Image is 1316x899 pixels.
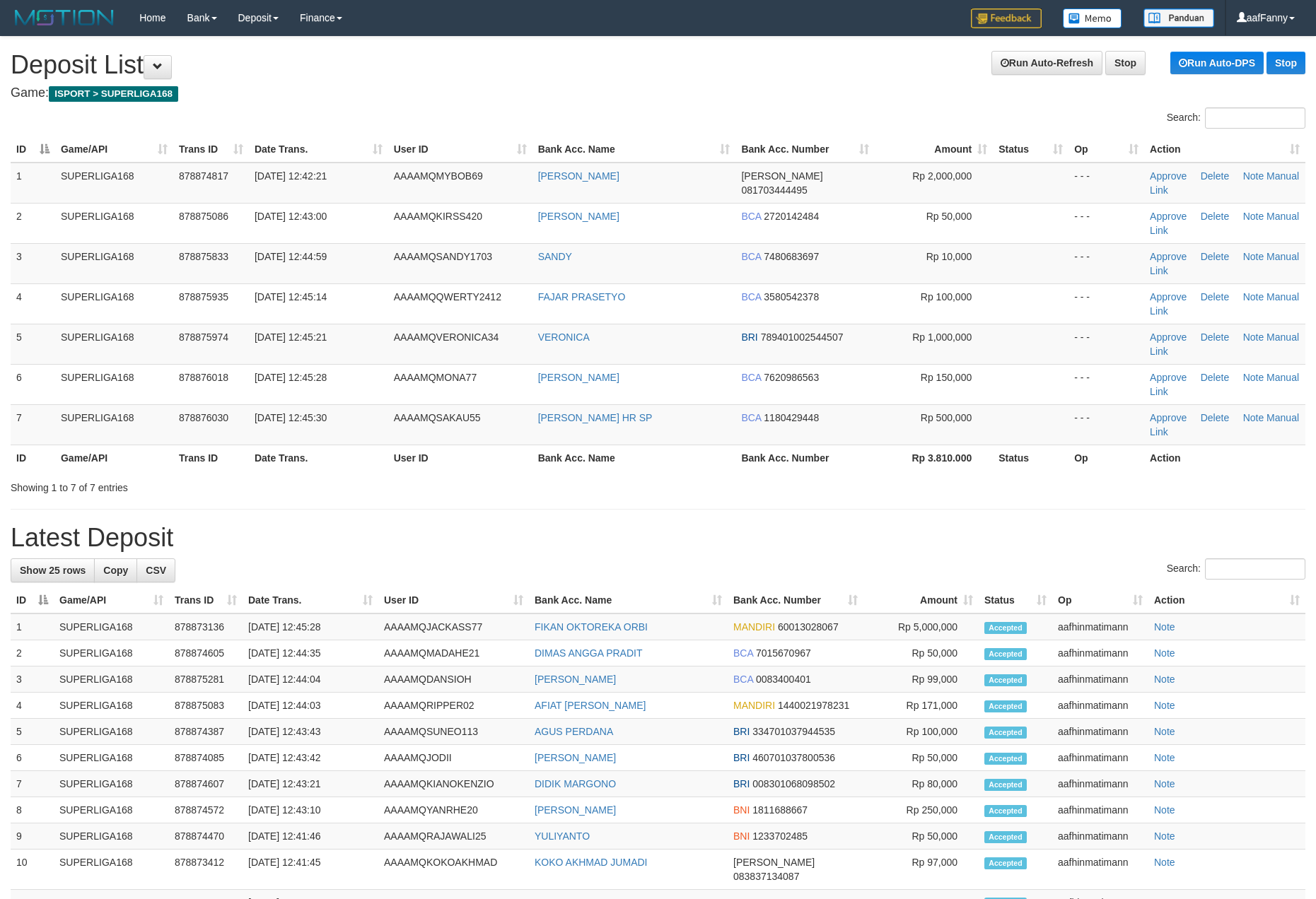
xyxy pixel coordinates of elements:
td: AAAAMQYANRHE20 [378,797,529,823]
a: DIDIK MARGONO [535,778,616,789]
img: panduan.png [1143,8,1214,28]
th: ID: activate to sort column descending [11,587,54,613]
td: aafhinmatimann [1052,693,1148,719]
a: Approve [1150,211,1187,222]
span: AAAAMQQWERTY2412 [394,291,501,302]
td: aafhinmatimann [1052,666,1148,693]
span: BCA [741,412,761,423]
th: ID [11,445,55,471]
td: 2 [11,203,55,243]
td: aafhinmatimann [1052,771,1148,797]
a: [PERSON_NAME] [538,372,619,383]
td: - - - [1068,243,1144,283]
td: [DATE] 12:41:46 [243,823,378,850]
span: Accepted [984,753,1027,765]
span: Copy 1811688667 to clipboard [752,804,808,816]
th: ID: activate to sort column descending [11,136,55,163]
a: Manual Link [1150,372,1299,397]
td: 3 [11,243,55,283]
span: Accepted [984,727,1027,739]
a: Stop [1266,52,1305,74]
a: [PERSON_NAME] [535,674,616,685]
h1: Deposit List [11,51,1305,79]
th: Action: activate to sort column ascending [1148,587,1305,613]
span: 878875086 [179,211,228,222]
a: Note [1243,331,1264,343]
a: Note [1154,778,1175,789]
a: Note [1154,726,1175,737]
a: Copy [94,558,137,582]
td: [DATE] 12:44:03 [243,693,378,719]
a: Note [1243,251,1264,262]
td: Rp 50,000 [863,823,979,850]
span: BCA [741,211,761,222]
th: Date Trans.: activate to sort column ascending [249,136,388,163]
a: Show 25 rows [11,558,95,582]
th: Trans ID [173,445,249,471]
span: CSV [146,565,166,576]
td: SUPERLIGA168 [54,823,169,850]
span: Accepted [984,779,1027,791]
span: 878876030 [179,412,228,423]
td: [DATE] 12:43:10 [243,797,378,823]
span: Rp 10,000 [926,251,972,262]
input: Search: [1205,558,1305,580]
span: [DATE] 12:42:21 [255,170,327,182]
td: Rp 50,000 [863,640,979,666]
span: ISPORT > SUPERLIGA168 [49,86,178,102]
td: Rp 97,000 [863,850,979,890]
td: AAAAMQJODII [378,745,529,771]
td: SUPERLIGA168 [55,404,173,445]
td: 878873136 [169,613,243,640]
span: Copy 7480683697 to clipboard [764,251,819,262]
th: Amount: activate to sort column ascending [863,587,979,613]
td: SUPERLIGA168 [54,771,169,797]
span: BRI [733,726,750,737]
a: Note [1243,372,1264,383]
span: Accepted [984,805,1027,817]
td: 10 [11,850,54,890]
a: Note [1154,830,1175,842]
a: Stop [1105,51,1146,75]
th: User ID [388,445,532,471]
td: AAAAMQMADAHE21 [378,640,529,666]
a: Manual Link [1150,412,1299,437]
span: BCA [741,251,761,262]
td: 878875083 [169,693,243,719]
td: 9 [11,823,54,850]
td: aafhinmatimann [1052,797,1148,823]
a: Approve [1150,372,1187,383]
span: 878876018 [179,372,228,383]
span: Copy 7620986563 to clipboard [764,372,819,383]
td: Rp 99,000 [863,666,979,693]
th: Bank Acc. Number [735,445,875,471]
a: Note [1154,621,1175,633]
a: AFIAT [PERSON_NAME] [535,700,646,711]
a: Approve [1150,170,1187,182]
a: Delete [1201,170,1229,182]
span: [DATE] 12:45:14 [255,291,327,302]
th: User ID: activate to sort column ascending [378,587,529,613]
td: aafhinmatimann [1052,823,1148,850]
td: SUPERLIGA168 [54,797,169,823]
span: Rp 50,000 [926,211,972,222]
a: YULIYANTO [535,830,590,842]
a: Note [1154,804,1175,816]
a: Manual Link [1150,331,1299,357]
th: Op: activate to sort column ascending [1052,587,1148,613]
a: Manual Link [1150,291,1299,317]
span: AAAAMQMONA77 [394,372,477,383]
span: Copy 0083400401 to clipboard [756,674,811,685]
span: Copy 60013028067 to clipboard [778,621,839,633]
span: 878875935 [179,291,228,302]
th: Amount: activate to sort column ascending [875,136,993,163]
td: Rp 80,000 [863,771,979,797]
span: Copy 008301068098502 to clipboard [752,778,835,789]
th: Op [1068,445,1144,471]
th: Action: activate to sort column ascending [1144,136,1305,163]
label: Search: [1167,558,1305,580]
span: Copy 460701037800536 to clipboard [752,752,835,763]
td: 1 [11,613,54,640]
a: Note [1154,752,1175,763]
td: SUPERLIGA168 [55,243,173,283]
